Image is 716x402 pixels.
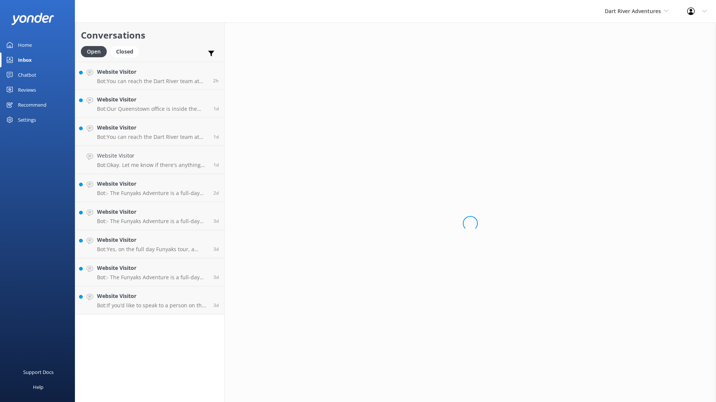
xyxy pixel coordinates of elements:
[75,258,224,286] a: Website VisitorBot:- The Funyaks Adventure is a full-day experience that combines a wilderness je...
[75,202,224,230] a: Website VisitorBot:- The Funyaks Adventure is a full-day experience that combines a wilderness je...
[213,162,219,168] span: Aug 29 2025 02:40pm (UTC +12:00) Pacific/Auckland
[81,47,110,55] a: Open
[33,380,43,395] div: Help
[75,146,224,174] a: Website VisitorBot:Okay. Let me know if there's anything else I can help with!1d
[110,46,139,57] div: Closed
[97,302,208,309] p: Bot: If you’d like to speak to a person on the Dart River team, please call [PHONE_NUMBER] or ema...
[97,162,208,168] p: Bot: Okay. Let me know if there's anything else I can help with!
[97,180,208,188] h4: Website Visitor
[18,52,32,67] div: Inbox
[75,174,224,202] a: Website VisitorBot:- The Funyaks Adventure is a full-day experience that combines a wilderness je...
[213,218,219,224] span: Aug 27 2025 10:09pm (UTC +12:00) Pacific/Auckland
[97,190,208,197] p: Bot: - The Funyaks Adventure is a full-day experience that combines a wilderness jet boat ride wi...
[18,37,32,52] div: Home
[81,46,107,57] div: Open
[97,152,208,160] h4: Website Visitor
[605,7,661,15] span: Dart River Adventures
[97,274,208,281] p: Bot: - The Funyaks Adventure is a full-day experience that combines a wilderness jet boat ride wi...
[75,62,224,90] a: Website VisitorBot:You can reach the Dart River team at [PHONE_NUMBER] (within [GEOGRAPHIC_DATA])...
[97,236,208,244] h4: Website Visitor
[97,246,208,253] p: Bot: Yes, on the full day Funyaks tour, a wilderness picnic lunch is included.
[213,134,219,140] span: Aug 29 2025 09:57pm (UTC +12:00) Pacific/Auckland
[97,218,208,225] p: Bot: - The Funyaks Adventure is a full-day experience that combines a wilderness jet boat ride wi...
[97,292,208,300] h4: Website Visitor
[213,302,219,308] span: Aug 27 2025 03:00pm (UTC +12:00) Pacific/Auckland
[213,77,219,84] span: Aug 31 2025 10:06am (UTC +12:00) Pacific/Auckland
[18,97,46,112] div: Recommend
[18,112,36,127] div: Settings
[97,134,208,140] p: Bot: You can reach the Dart River team at [PHONE_NUMBER] (within [GEOGRAPHIC_DATA]), 0800 327 853...
[110,47,143,55] a: Closed
[97,106,208,112] p: Bot: Our Queenstown office is inside the [GEOGRAPHIC_DATA] at [STREET_ADDRESS], where complimenta...
[97,78,207,85] p: Bot: You can reach the Dart River team at [PHONE_NUMBER] (within [GEOGRAPHIC_DATA]), 0800 327 853...
[213,246,219,252] span: Aug 27 2025 10:08pm (UTC +12:00) Pacific/Auckland
[97,124,208,132] h4: Website Visitor
[213,106,219,112] span: Aug 30 2025 11:49am (UTC +12:00) Pacific/Auckland
[97,264,208,272] h4: Website Visitor
[81,28,219,42] h2: Conversations
[97,68,207,76] h4: Website Visitor
[213,274,219,280] span: Aug 27 2025 06:19pm (UTC +12:00) Pacific/Auckland
[18,67,36,82] div: Chatbot
[75,230,224,258] a: Website VisitorBot:Yes, on the full day Funyaks tour, a wilderness picnic lunch is included.3d
[75,118,224,146] a: Website VisitorBot:You can reach the Dart River team at [PHONE_NUMBER] (within [GEOGRAPHIC_DATA])...
[11,13,54,25] img: yonder-white-logo.png
[75,90,224,118] a: Website VisitorBot:Our Queenstown office is inside the [GEOGRAPHIC_DATA] at [STREET_ADDRESS], whe...
[97,208,208,216] h4: Website Visitor
[23,365,54,380] div: Support Docs
[97,95,208,104] h4: Website Visitor
[75,286,224,314] a: Website VisitorBot:If you’d like to speak to a person on the Dart River team, please call [PHONE_...
[18,82,36,97] div: Reviews
[213,190,219,196] span: Aug 28 2025 05:57pm (UTC +12:00) Pacific/Auckland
